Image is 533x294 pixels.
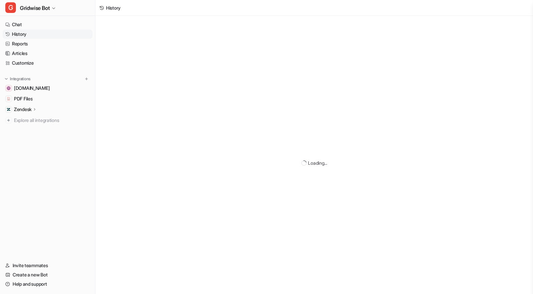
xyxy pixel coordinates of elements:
a: PDF FilesPDF Files [3,94,92,103]
a: Help and support [3,279,92,289]
div: Loading... [308,159,327,166]
a: gridwise.io[DOMAIN_NAME] [3,84,92,93]
span: PDF Files [14,95,32,102]
a: History [3,29,92,39]
a: Invite teammates [3,261,92,270]
span: Gridwise Bot [20,3,50,13]
img: explore all integrations [5,117,12,124]
a: Articles [3,49,92,58]
a: Create a new Bot [3,270,92,279]
div: History [106,4,121,11]
img: PDF Files [7,97,11,101]
img: expand menu [4,77,9,81]
img: menu_add.svg [84,77,89,81]
p: Integrations [10,76,30,82]
p: Zendesk [14,106,31,113]
a: Chat [3,20,92,29]
span: Explore all integrations [14,115,90,126]
a: Reports [3,39,92,48]
span: G [5,2,16,13]
span: [DOMAIN_NAME] [14,85,50,91]
a: Customize [3,58,92,68]
img: gridwise.io [7,86,11,90]
button: Integrations [3,76,32,82]
a: Explore all integrations [3,116,92,125]
img: Zendesk [7,107,11,111]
